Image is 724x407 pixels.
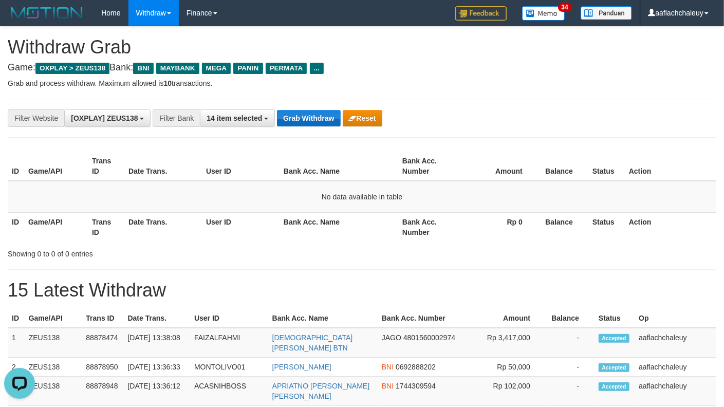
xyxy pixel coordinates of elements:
[546,377,595,406] td: -
[202,63,231,74] span: MEGA
[266,63,307,74] span: PERMATA
[272,363,331,371] a: [PERSON_NAME]
[82,328,123,358] td: 88878474
[268,309,378,328] th: Bank Acc. Name
[8,358,25,377] td: 2
[280,152,398,181] th: Bank Acc. Name
[403,334,455,342] span: Copy 4801560002974 to clipboard
[343,110,382,126] button: Reset
[546,358,595,377] td: -
[558,3,572,12] span: 34
[8,37,716,58] h1: Withdraw Grab
[599,363,629,372] span: Accepted
[8,280,716,301] h1: 15 Latest Withdraw
[272,334,353,352] a: [DEMOGRAPHIC_DATA][PERSON_NAME] BTN
[202,212,280,242] th: User ID
[382,363,394,371] span: BNI
[88,152,124,181] th: Trans ID
[588,152,625,181] th: Status
[156,63,199,74] span: MAYBANK
[200,109,275,127] button: 14 item selected
[8,78,716,88] p: Grab and process withdraw. Maximum allowed is transactions.
[64,109,151,127] button: [OXPLAY] ZEUS138
[280,212,398,242] th: Bank Acc. Name
[8,5,86,21] img: MOTION_logo.png
[476,328,546,358] td: Rp 3,417,000
[599,334,629,343] span: Accepted
[8,63,716,73] h4: Game: Bank:
[462,212,538,242] th: Rp 0
[123,358,190,377] td: [DATE] 13:36:33
[538,152,588,181] th: Balance
[190,328,268,358] td: FAIZALFAHMI
[310,63,324,74] span: ...
[153,109,200,127] div: Filter Bank
[25,328,82,358] td: ZEUS138
[190,309,268,328] th: User ID
[163,79,172,87] strong: 10
[625,212,716,242] th: Action
[82,358,123,377] td: 88878950
[190,377,268,406] td: ACASNIHBOSS
[8,309,25,328] th: ID
[8,181,716,213] td: No data available in table
[396,382,436,390] span: Copy 1744309594 to clipboard
[398,212,462,242] th: Bank Acc. Number
[476,377,546,406] td: Rp 102,000
[123,328,190,358] td: [DATE] 13:38:08
[24,152,88,181] th: Game/API
[133,63,153,74] span: BNI
[522,6,565,21] img: Button%20Memo.svg
[71,114,138,122] span: [OXPLAY] ZEUS138
[124,212,202,242] th: Date Trans.
[8,245,294,259] div: Showing 0 to 0 of 0 entries
[207,114,262,122] span: 14 item selected
[123,309,190,328] th: Date Trans.
[8,212,24,242] th: ID
[625,152,716,181] th: Action
[4,4,35,35] button: Open LiveChat chat widget
[462,152,538,181] th: Amount
[123,377,190,406] td: [DATE] 13:36:12
[25,358,82,377] td: ZEUS138
[546,328,595,358] td: -
[124,152,202,181] th: Date Trans.
[272,382,370,400] a: APRIATNO [PERSON_NAME] [PERSON_NAME]
[546,309,595,328] th: Balance
[635,309,716,328] th: Op
[8,328,25,358] td: 1
[476,358,546,377] td: Rp 50,000
[25,309,82,328] th: Game/API
[382,334,401,342] span: JAGO
[202,152,280,181] th: User ID
[581,6,632,20] img: panduan.png
[277,110,340,126] button: Grab Withdraw
[398,152,462,181] th: Bank Acc. Number
[8,152,24,181] th: ID
[588,212,625,242] th: Status
[82,309,123,328] th: Trans ID
[190,358,268,377] td: MONTOLIVO01
[476,309,546,328] th: Amount
[635,377,716,406] td: aaflachchaleuy
[88,212,124,242] th: Trans ID
[35,63,109,74] span: OXPLAY > ZEUS138
[635,328,716,358] td: aaflachchaleuy
[538,212,588,242] th: Balance
[82,377,123,406] td: 88878948
[378,309,476,328] th: Bank Acc. Number
[595,309,635,328] th: Status
[635,358,716,377] td: aaflachchaleuy
[8,109,64,127] div: Filter Website
[599,382,629,391] span: Accepted
[24,212,88,242] th: Game/API
[396,363,436,371] span: Copy 0692888202 to clipboard
[455,6,507,21] img: Feedback.jpg
[233,63,263,74] span: PANIN
[382,382,394,390] span: BNI
[25,377,82,406] td: ZEUS138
